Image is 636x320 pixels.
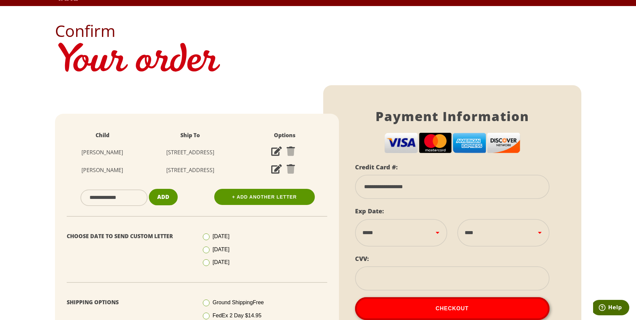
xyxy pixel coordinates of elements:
[62,127,143,144] th: Child
[157,193,169,201] span: Add
[62,161,143,179] td: [PERSON_NAME]
[355,163,398,171] label: Credit Card #:
[67,231,192,241] p: Choose Date To Send Custom Letter
[253,300,264,305] span: Free
[67,298,192,307] p: Shipping Options
[237,127,332,144] th: Options
[355,109,550,124] h1: Payment Information
[213,313,262,318] span: FedEx 2 Day $14.95
[213,247,229,252] span: [DATE]
[593,300,629,317] iframe: Opens a widget where you can find more information
[213,233,229,239] span: [DATE]
[384,132,520,154] img: cc-logos.png
[143,144,237,161] td: [STREET_ADDRESS]
[214,189,315,205] a: + Add Another Letter
[62,144,143,161] td: [PERSON_NAME]
[355,207,384,215] label: Exp Date:
[143,127,237,144] th: Ship To
[213,259,229,265] span: [DATE]
[355,297,550,320] button: Checkout
[213,300,264,305] span: Ground Shipping
[143,161,237,179] td: [STREET_ADDRESS]
[355,255,369,263] label: CVV:
[55,39,581,85] h1: Your order
[149,189,178,205] button: Add
[55,23,581,39] h2: Confirm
